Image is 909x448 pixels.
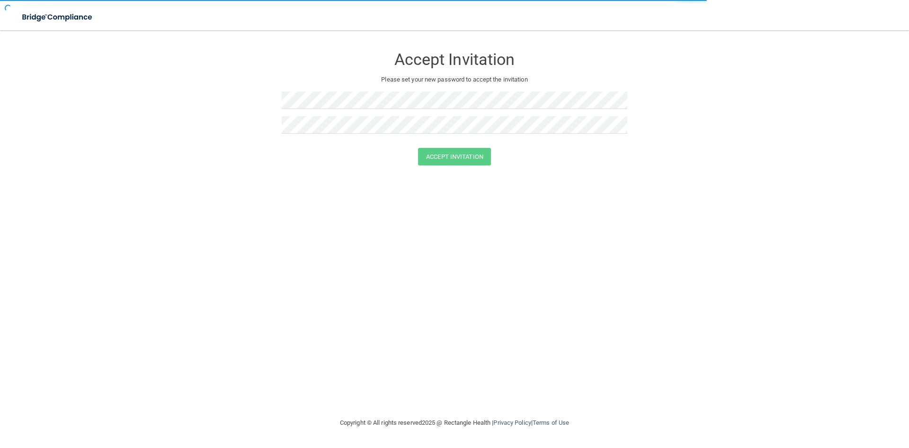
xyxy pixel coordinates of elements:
[418,148,491,165] button: Accept Invitation
[533,419,569,426] a: Terms of Use
[282,51,627,68] h3: Accept Invitation
[289,74,620,85] p: Please set your new password to accept the invitation
[14,8,101,27] img: bridge_compliance_login_screen.278c3ca4.svg
[282,408,627,438] div: Copyright © All rights reserved 2025 @ Rectangle Health | |
[493,419,531,426] a: Privacy Policy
